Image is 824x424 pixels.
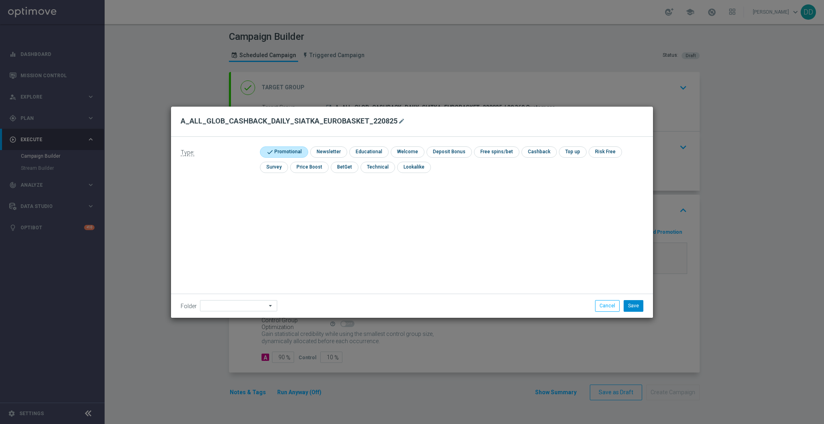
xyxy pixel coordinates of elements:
label: Folder [181,303,197,310]
span: Type: [181,149,194,156]
h2: A_ALL_GLOB_CASHBACK_DAILY_SIATKA_EUROBASKET_220825 [181,116,398,126]
button: mode_edit [398,116,408,126]
button: Save [624,300,643,311]
i: mode_edit [398,118,405,124]
button: Cancel [595,300,620,311]
i: arrow_drop_down [267,301,275,311]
